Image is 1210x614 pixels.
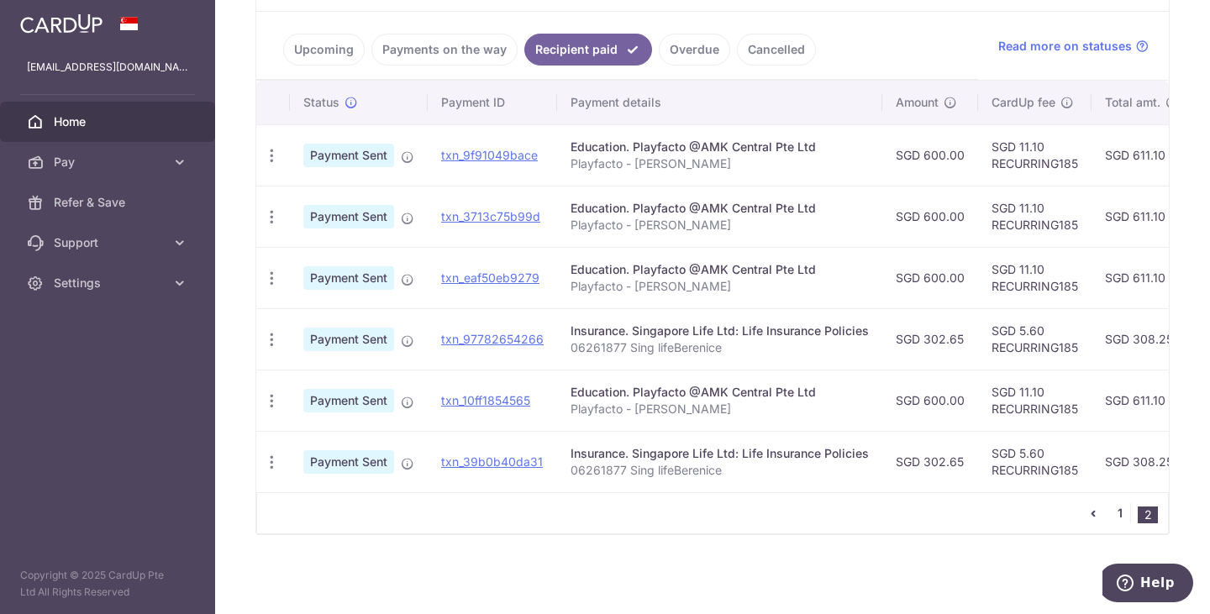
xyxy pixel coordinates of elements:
span: Payment Sent [303,450,394,474]
nav: pager [1083,493,1168,533]
a: txn_97782654266 [441,332,544,346]
th: Payment ID [428,81,557,124]
span: Support [54,234,165,251]
p: Playfacto - [PERSON_NAME] [571,278,869,295]
td: SGD 308.25 [1092,431,1192,492]
th: Payment details [557,81,882,124]
td: SGD 308.25 [1092,308,1192,370]
li: 2 [1138,506,1158,523]
div: Education. Playfacto @AMK Central Pte Ltd [571,261,869,278]
a: Recipient paid [524,34,652,66]
td: SGD 11.10 RECURRING185 [978,124,1092,186]
div: Insurance. Singapore Life Ltd: Life Insurance Policies [571,445,869,462]
a: txn_39b0b40da31 [441,454,543,469]
a: txn_9f91049bace [441,148,538,162]
div: Education. Playfacto @AMK Central Pte Ltd [571,200,869,217]
span: Payment Sent [303,144,394,167]
td: SGD 600.00 [882,186,978,247]
iframe: Opens a widget where you can find more information [1102,564,1193,606]
td: SGD 11.10 RECURRING185 [978,247,1092,308]
td: SGD 5.60 RECURRING185 [978,431,1092,492]
p: 06261877 Sing lifeBerenice [571,339,869,356]
span: Payment Sent [303,266,394,290]
a: txn_10ff1854565 [441,393,530,407]
span: Payment Sent [303,328,394,351]
a: Read more on statuses [998,38,1149,55]
p: Playfacto - [PERSON_NAME] [571,401,869,417]
span: Home [54,113,165,130]
td: SGD 600.00 [882,370,978,431]
td: SGD 11.10 RECURRING185 [978,370,1092,431]
span: Payment Sent [303,205,394,228]
td: SGD 600.00 [882,124,978,186]
td: SGD 611.10 [1092,186,1192,247]
span: Total amt. [1105,94,1160,111]
span: CardUp fee [992,94,1055,111]
div: Education. Playfacto @AMK Central Pte Ltd [571,139,869,155]
span: Status [303,94,339,111]
img: CardUp [20,13,103,34]
p: 06261877 Sing lifeBerenice [571,462,869,479]
td: SGD 611.10 [1092,247,1192,308]
td: SGD 302.65 [882,431,978,492]
div: Insurance. Singapore Life Ltd: Life Insurance Policies [571,323,869,339]
span: Read more on statuses [998,38,1132,55]
a: Payments on the way [371,34,518,66]
div: Education. Playfacto @AMK Central Pte Ltd [571,384,869,401]
td: SGD 600.00 [882,247,978,308]
span: Amount [896,94,939,111]
p: [EMAIL_ADDRESS][DOMAIN_NAME] [27,59,188,76]
a: txn_eaf50eb9279 [441,270,539,285]
a: 1 [1110,503,1130,523]
a: txn_3713c75b99d [441,209,540,223]
td: SGD 302.65 [882,308,978,370]
p: Playfacto - [PERSON_NAME] [571,155,869,172]
td: SGD 5.60 RECURRING185 [978,308,1092,370]
td: SGD 611.10 [1092,370,1192,431]
td: SGD 11.10 RECURRING185 [978,186,1092,247]
a: Upcoming [283,34,365,66]
span: Payment Sent [303,389,394,412]
p: Playfacto - [PERSON_NAME] [571,217,869,234]
span: Settings [54,275,165,291]
span: Pay [54,154,165,171]
a: Cancelled [737,34,816,66]
td: SGD 611.10 [1092,124,1192,186]
span: Refer & Save [54,194,165,211]
a: Overdue [659,34,730,66]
